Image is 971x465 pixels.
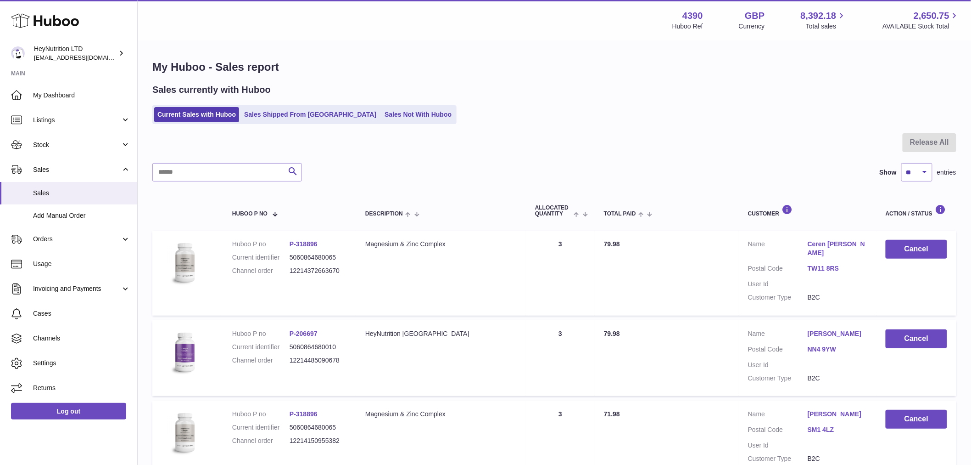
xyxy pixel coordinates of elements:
[886,329,947,348] button: Cancel
[739,22,765,31] div: Currency
[365,240,517,249] div: Magnesium & Zinc Complex
[748,374,808,383] dt: Customer Type
[381,107,455,122] a: Sales Not With Huboo
[33,235,121,244] span: Orders
[33,359,130,368] span: Settings
[748,280,808,289] dt: User Id
[290,240,318,248] a: P-318896
[880,168,897,177] label: Show
[914,10,949,22] span: 2,650.75
[745,10,765,22] strong: GBP
[526,231,595,315] td: 3
[33,165,121,174] span: Sales
[152,84,271,96] h2: Sales currently with Huboo
[886,240,947,259] button: Cancel
[882,10,960,31] a: 2,650.75 AVAILABLE Stock Total
[33,211,130,220] span: Add Manual Order
[808,454,867,463] dd: B2C
[232,329,290,338] dt: Huboo P no
[808,374,867,383] dd: B2C
[748,361,808,369] dt: User Id
[290,267,347,275] dd: 12214372663670
[365,410,517,419] div: Magnesium & Zinc Complex
[232,253,290,262] dt: Current identifier
[241,107,379,122] a: Sales Shipped From [GEOGRAPHIC_DATA]
[748,204,867,217] div: Customer
[748,240,808,260] dt: Name
[526,320,595,397] td: 3
[232,356,290,365] dt: Channel order
[162,410,207,456] img: 43901725567059.jpg
[748,264,808,275] dt: Postal Code
[808,345,867,354] a: NN4 9YW
[33,189,130,198] span: Sales
[290,343,347,352] dd: 5060864680010
[365,211,403,217] span: Description
[882,22,960,31] span: AVAILABLE Stock Total
[11,46,25,60] img: info@heynutrition.com
[34,54,135,61] span: [EMAIL_ADDRESS][DOMAIN_NAME]
[808,410,867,419] a: [PERSON_NAME]
[604,240,620,248] span: 79.98
[748,441,808,450] dt: User Id
[365,329,517,338] div: HeyNutrition [GEOGRAPHIC_DATA]
[33,284,121,293] span: Invoicing and Payments
[748,425,808,437] dt: Postal Code
[808,240,867,257] a: Ceren [PERSON_NAME]
[604,410,620,418] span: 71.98
[886,410,947,429] button: Cancel
[937,168,956,177] span: entries
[11,403,126,420] a: Log out
[808,329,867,338] a: [PERSON_NAME]
[232,343,290,352] dt: Current identifier
[748,329,808,340] dt: Name
[808,293,867,302] dd: B2C
[33,116,121,125] span: Listings
[806,22,847,31] span: Total sales
[672,22,703,31] div: Huboo Ref
[682,10,703,22] strong: 4390
[808,425,867,434] a: SM1 4LZ
[232,267,290,275] dt: Channel order
[33,334,130,343] span: Channels
[152,60,956,74] h1: My Huboo - Sales report
[290,410,318,418] a: P-318896
[232,211,268,217] span: Huboo P no
[808,264,867,273] a: TW11 8RS
[535,205,571,217] span: ALLOCATED Quantity
[604,211,636,217] span: Total paid
[33,141,121,149] span: Stock
[604,330,620,337] span: 79.98
[290,330,318,337] a: P-206697
[154,107,239,122] a: Current Sales with Huboo
[748,410,808,421] dt: Name
[290,356,347,365] dd: 12214485090678
[290,437,347,445] dd: 12214150955382
[290,423,347,432] dd: 5060864680065
[748,454,808,463] dt: Customer Type
[886,204,947,217] div: Action / Status
[162,329,207,375] img: 43901725567622.jpeg
[33,260,130,268] span: Usage
[34,45,117,62] div: HeyNutrition LTD
[801,10,847,31] a: 8,392.18 Total sales
[162,240,207,286] img: 43901725567059.jpg
[33,309,130,318] span: Cases
[33,91,130,100] span: My Dashboard
[232,240,290,249] dt: Huboo P no
[33,384,130,392] span: Returns
[801,10,837,22] span: 8,392.18
[232,410,290,419] dt: Huboo P no
[232,423,290,432] dt: Current identifier
[748,345,808,356] dt: Postal Code
[290,253,347,262] dd: 5060864680065
[232,437,290,445] dt: Channel order
[748,293,808,302] dt: Customer Type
